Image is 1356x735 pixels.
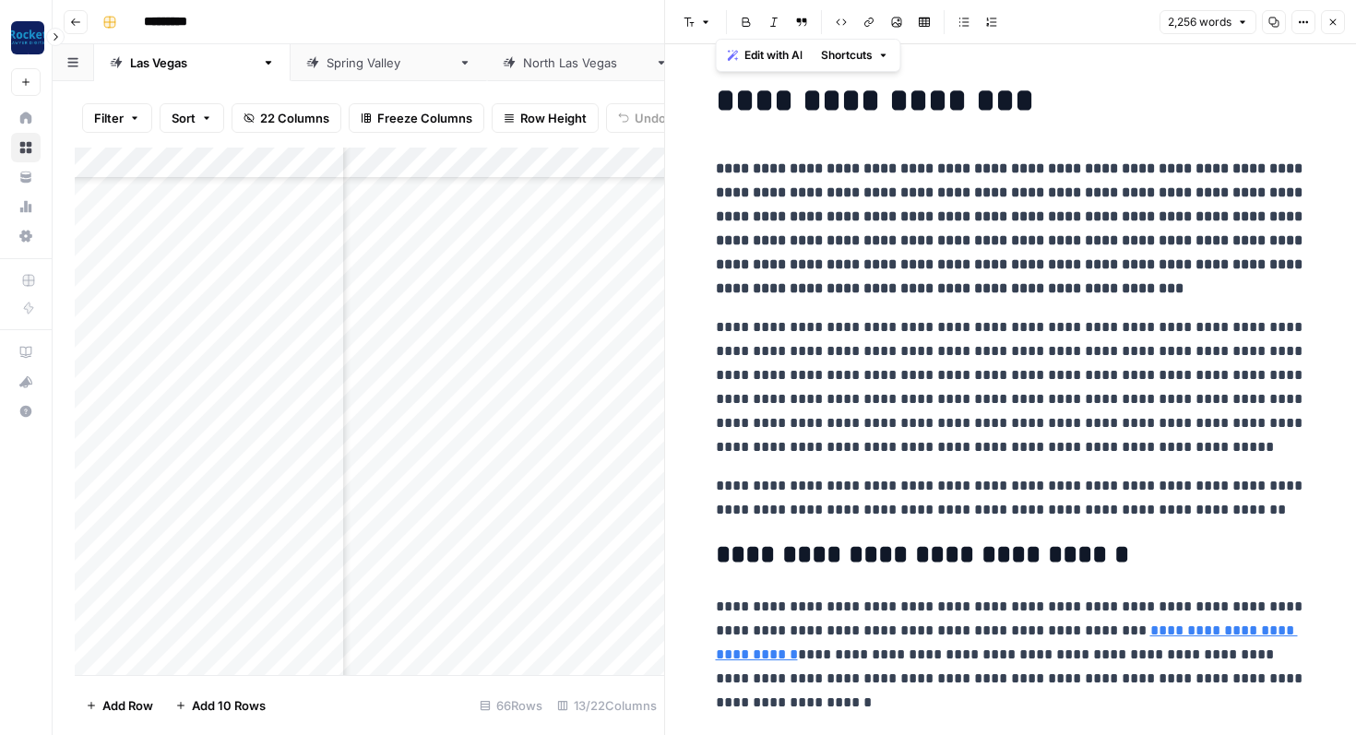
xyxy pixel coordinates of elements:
[11,162,41,192] a: Your Data
[102,696,153,715] span: Add Row
[520,109,587,127] span: Row Height
[744,47,803,64] span: Edit with AI
[11,15,41,61] button: Workspace: Rocket Pilots
[12,368,40,396] div: What's new?
[11,103,41,133] a: Home
[349,103,484,133] button: Freeze Columns
[172,109,196,127] span: Sort
[160,103,224,133] button: Sort
[11,221,41,251] a: Settings
[11,397,41,426] button: Help + Support
[550,691,664,720] div: 13/22 Columns
[606,103,678,133] button: Undo
[377,109,472,127] span: Freeze Columns
[487,44,684,81] a: [GEOGRAPHIC_DATA]
[130,53,255,72] div: [GEOGRAPHIC_DATA]
[11,21,44,54] img: Rocket Pilots Logo
[472,691,550,720] div: 66 Rows
[11,133,41,162] a: Browse
[94,109,124,127] span: Filter
[94,44,291,81] a: [GEOGRAPHIC_DATA]
[327,53,451,72] div: [GEOGRAPHIC_DATA]
[1168,14,1231,30] span: 2,256 words
[291,44,487,81] a: [GEOGRAPHIC_DATA]
[260,109,329,127] span: 22 Columns
[11,338,41,367] a: AirOps Academy
[232,103,341,133] button: 22 Columns
[1160,10,1256,34] button: 2,256 words
[192,696,266,715] span: Add 10 Rows
[492,103,599,133] button: Row Height
[523,53,648,72] div: [GEOGRAPHIC_DATA]
[11,192,41,221] a: Usage
[635,109,666,127] span: Undo
[75,691,164,720] button: Add Row
[821,47,873,64] span: Shortcuts
[164,691,277,720] button: Add 10 Rows
[82,103,152,133] button: Filter
[814,43,897,67] button: Shortcuts
[11,367,41,397] button: What's new?
[720,43,810,67] button: Edit with AI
